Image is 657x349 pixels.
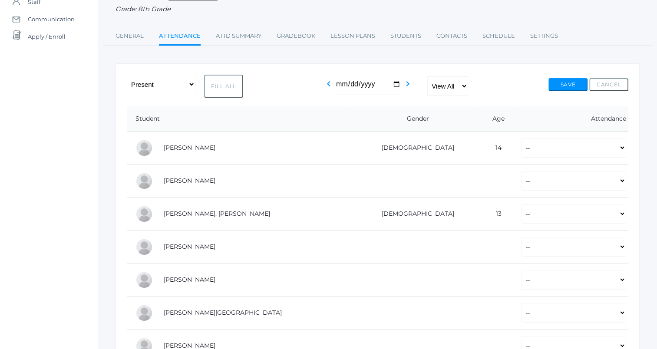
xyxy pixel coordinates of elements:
[164,177,215,184] a: [PERSON_NAME]
[482,27,515,45] a: Schedule
[548,78,588,91] button: Save
[390,27,421,45] a: Students
[351,132,478,165] td: [DEMOGRAPHIC_DATA]
[164,243,215,250] a: [PERSON_NAME]
[135,172,153,190] div: Eva Carr
[28,10,75,28] span: Communication
[513,106,628,132] th: Attendance
[164,210,270,217] a: [PERSON_NAME], [PERSON_NAME]
[351,106,478,132] th: Gender
[478,198,513,230] td: 13
[204,75,243,98] button: Fill All
[330,27,375,45] a: Lesson Plans
[135,205,153,223] div: Presley Davenport
[135,139,153,157] div: Pierce Brozek
[351,198,478,230] td: [DEMOGRAPHIC_DATA]
[277,27,315,45] a: Gradebook
[28,28,66,45] span: Apply / Enroll
[530,27,558,45] a: Settings
[135,304,153,322] div: Austin Hill
[116,4,640,14] div: Grade: 8th Grade
[159,27,201,46] a: Attendance
[127,106,351,132] th: Student
[403,79,413,89] i: chevron_right
[478,106,513,132] th: Age
[324,82,334,91] a: chevron_left
[164,309,282,316] a: [PERSON_NAME][GEOGRAPHIC_DATA]
[164,276,215,283] a: [PERSON_NAME]
[135,238,153,256] div: LaRae Erner
[135,271,153,289] div: Rachel Hayton
[436,27,467,45] a: Contacts
[164,144,215,151] a: [PERSON_NAME]
[324,79,334,89] i: chevron_left
[116,27,144,45] a: General
[478,132,513,165] td: 14
[216,27,261,45] a: Attd Summary
[589,78,628,91] button: Cancel
[403,82,413,91] a: chevron_right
